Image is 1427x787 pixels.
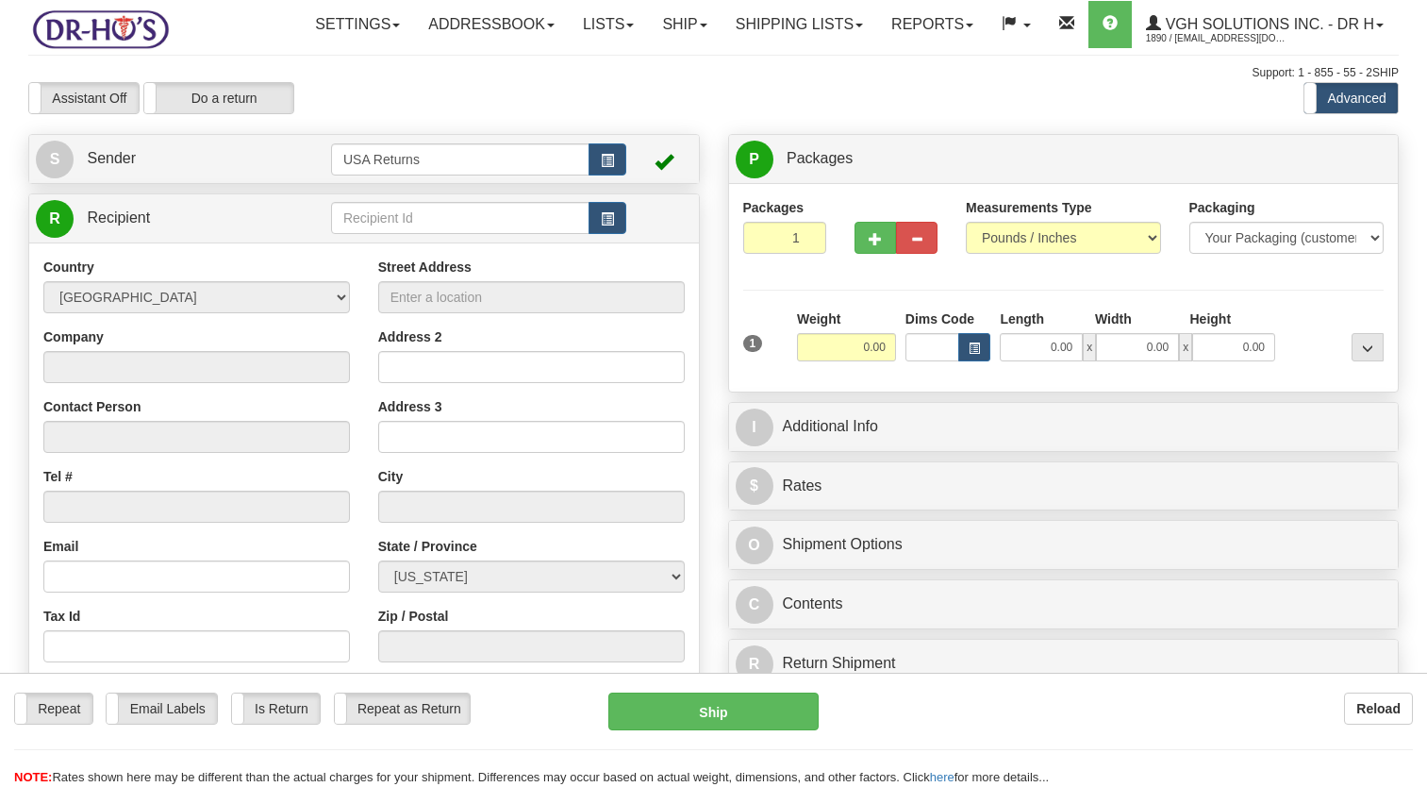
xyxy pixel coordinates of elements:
[43,258,94,276] label: Country
[736,526,1392,564] a: OShipment Options
[378,537,477,556] label: State / Province
[43,397,141,416] label: Contact Person
[378,397,442,416] label: Address 3
[877,1,987,48] a: Reports
[569,1,648,48] a: Lists
[144,83,293,113] label: Do a return
[87,150,136,166] span: Sender
[608,693,818,730] button: Ship
[28,5,173,53] img: logo1890.jpg
[331,143,589,176] input: Sender Id
[1000,310,1044,328] label: Length
[743,335,763,352] span: 1
[1179,333,1192,361] span: x
[736,467,773,505] span: $
[14,770,52,784] span: NOTE:
[378,281,685,313] input: Enter a location
[736,527,773,564] span: O
[378,327,442,346] label: Address 2
[966,198,1092,217] label: Measurements Type
[1189,198,1255,217] label: Packaging
[28,65,1399,81] div: Support: 1 - 855 - 55 - 2SHIP
[736,645,773,683] span: R
[797,310,840,328] label: Weight
[736,645,1392,683] a: RReturn Shipment
[36,141,74,178] span: S
[787,150,853,166] span: Packages
[36,140,331,178] a: S Sender
[736,140,1392,178] a: P Packages
[107,694,217,724] label: Email Labels
[232,694,320,724] label: Is Return
[736,586,773,624] span: C
[1083,333,1096,361] span: x
[87,209,150,226] span: Recipient
[378,467,403,486] label: City
[301,1,414,48] a: Settings
[736,467,1392,506] a: $Rates
[905,310,974,328] label: Dims Code
[736,141,773,178] span: P
[414,1,569,48] a: Addressbook
[743,198,805,217] label: Packages
[378,258,472,276] label: Street Address
[335,694,470,724] label: Repeat as Return
[1146,29,1287,48] span: 1890 / [EMAIL_ADDRESS][DOMAIN_NAME]
[15,694,92,724] label: Repeat
[43,537,78,556] label: Email
[43,607,80,626] label: Tax Id
[43,327,104,346] label: Company
[1356,701,1401,716] b: Reload
[722,1,877,48] a: Shipping lists
[736,408,1392,446] a: IAdditional Info
[930,770,954,784] a: here
[43,467,73,486] label: Tel #
[736,409,773,446] span: I
[1190,310,1232,328] label: Height
[1161,16,1374,32] span: VGH Solutions Inc. - Dr H
[1304,83,1398,113] label: Advanced
[331,202,589,234] input: Recipient Id
[1352,333,1384,361] div: ...
[29,83,139,113] label: Assistant Off
[648,1,721,48] a: Ship
[1095,310,1132,328] label: Width
[378,607,449,626] label: Zip / Postal
[1344,693,1413,725] button: Reload
[36,199,298,238] a: R Recipient
[736,585,1392,624] a: CContents
[36,200,74,238] span: R
[1132,1,1398,48] a: VGH Solutions Inc. - Dr H 1890 / [EMAIL_ADDRESS][DOMAIN_NAME]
